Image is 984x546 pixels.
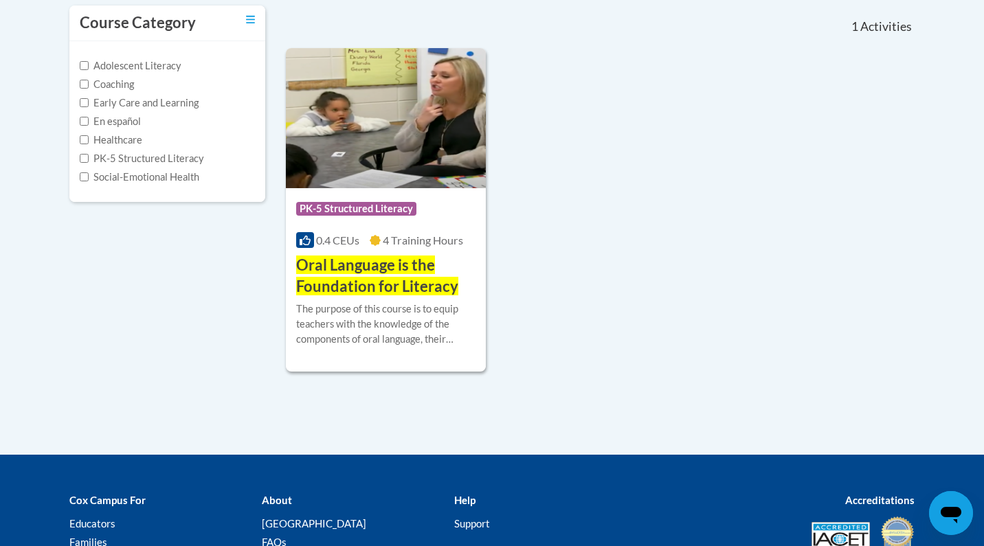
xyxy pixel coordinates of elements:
[929,491,973,535] iframe: Button to launch messaging window
[296,202,416,216] span: PK-5 Structured Literacy
[262,494,292,506] b: About
[80,172,89,181] input: Checkbox for Options
[860,19,912,34] span: Activities
[286,48,486,188] img: Course Logo
[80,154,89,163] input: Checkbox for Options
[80,117,89,126] input: Checkbox for Options
[80,114,141,129] label: En español
[80,58,181,73] label: Adolescent Literacy
[845,494,915,506] b: Accreditations
[80,95,199,111] label: Early Care and Learning
[80,98,89,107] input: Checkbox for Options
[246,12,255,27] a: Toggle collapse
[316,234,359,247] span: 0.4 CEUs
[262,517,366,530] a: [GEOGRAPHIC_DATA]
[296,302,476,347] div: The purpose of this course is to equip teachers with the knowledge of the components of oral lang...
[296,255,458,295] span: Oral Language is the Foundation for Literacy
[80,133,142,148] label: Healthcare
[80,151,204,166] label: PK-5 Structured Literacy
[851,19,858,34] span: 1
[80,80,89,89] input: Checkbox for Options
[80,135,89,144] input: Checkbox for Options
[80,61,89,70] input: Checkbox for Options
[454,494,476,506] b: Help
[80,12,196,34] h3: Course Category
[69,517,115,530] a: Educators
[286,48,486,371] a: Course LogoPK-5 Structured Literacy0.4 CEUs4 Training Hours Oral Language is the Foundation for L...
[80,170,199,185] label: Social-Emotional Health
[69,494,146,506] b: Cox Campus For
[80,77,134,92] label: Coaching
[454,517,490,530] a: Support
[383,234,463,247] span: 4 Training Hours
